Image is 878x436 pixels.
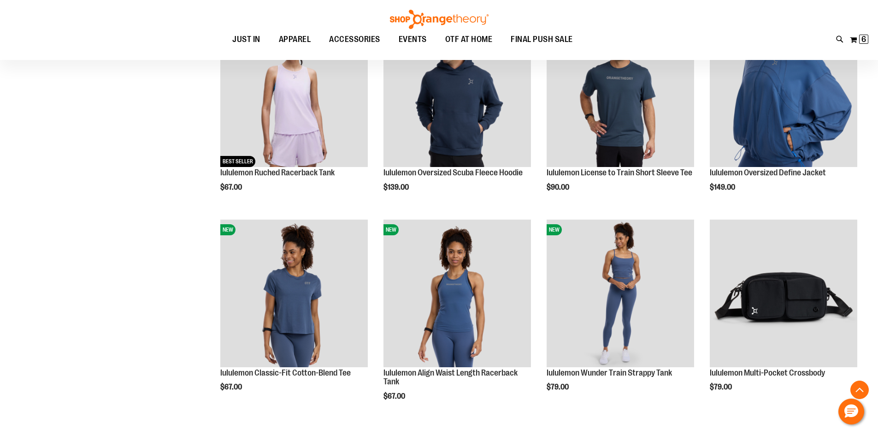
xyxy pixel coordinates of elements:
[501,29,582,50] a: FINAL PUSH SALE
[850,381,869,399] button: Back To Top
[379,215,536,424] div: product
[710,383,733,391] span: $79.00
[511,29,573,50] span: FINAL PUSH SALE
[220,224,236,235] span: NEW
[547,383,570,391] span: $79.00
[383,220,531,369] a: lululemon Align Waist Length Racerback TankNEW
[399,29,427,50] span: EVENTS
[705,15,862,215] div: product
[445,29,493,50] span: OTF AT HOME
[216,215,372,415] div: product
[547,224,562,235] span: NEW
[547,19,694,168] a: lululemon License to Train Short Sleeve TeeNEW
[383,183,410,191] span: $139.00
[383,224,399,235] span: NEW
[220,19,368,167] img: lululemon Ruched Racerback Tank
[320,29,389,50] a: ACCESSORIES
[710,368,825,377] a: lululemon Multi-Pocket Crossbody
[705,215,862,415] div: product
[861,35,866,44] span: 6
[383,392,407,400] span: $67.00
[710,19,857,167] img: lululemon Oversized Define Jacket
[389,10,490,29] img: Shop Orangetheory
[389,29,436,50] a: EVENTS
[547,19,694,167] img: lululemon License to Train Short Sleeve Tee
[220,168,335,177] a: lululemon Ruched Racerback Tank
[542,215,699,415] div: product
[279,29,311,50] span: APPAREL
[710,19,857,168] a: lululemon Oversized Define JacketNEW
[542,15,699,215] div: product
[383,368,518,387] a: lululemon Align Waist Length Racerback Tank
[547,168,692,177] a: lululemon License to Train Short Sleeve Tee
[383,19,531,167] img: lululemon Oversized Scuba Fleece Hoodie
[547,368,672,377] a: lululemon Wunder Train Strappy Tank
[547,220,694,367] img: lululemon Wunder Train Strappy Tank
[710,183,737,191] span: $149.00
[547,183,571,191] span: $90.00
[223,29,270,50] a: JUST IN
[383,220,531,367] img: lululemon Align Waist Length Racerback Tank
[383,19,531,168] a: lululemon Oversized Scuba Fleece HoodieNEW
[220,220,368,367] img: lululemon Classic-Fit Cotton-Blend Tee
[329,29,380,50] span: ACCESSORIES
[838,399,864,424] button: Hello, have a question? Let’s chat.
[220,220,368,369] a: lululemon Classic-Fit Cotton-Blend TeeNEW
[232,29,260,50] span: JUST IN
[379,15,536,215] div: product
[436,29,502,50] a: OTF AT HOME
[216,15,372,215] div: product
[270,29,320,50] a: APPAREL
[220,183,243,191] span: $67.00
[383,168,523,177] a: lululemon Oversized Scuba Fleece Hoodie
[220,156,255,167] span: BEST SELLER
[547,220,694,369] a: lululemon Wunder Train Strappy TankNEW
[710,220,857,367] img: lululemon Multi-Pocket Crossbody
[220,383,243,391] span: $67.00
[220,368,351,377] a: lululemon Classic-Fit Cotton-Blend Tee
[710,168,826,177] a: lululemon Oversized Define Jacket
[220,19,368,168] a: lululemon Ruched Racerback TankNEWBEST SELLER
[710,220,857,369] a: lululemon Multi-Pocket Crossbody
